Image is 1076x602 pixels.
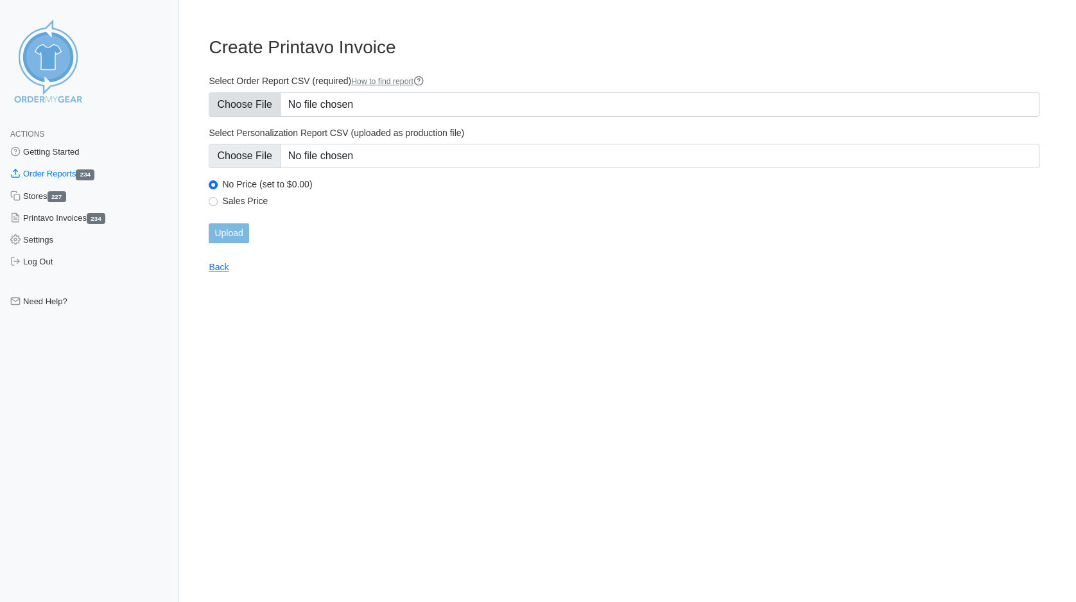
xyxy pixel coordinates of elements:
[209,75,1039,87] label: Select Order Report CSV (required)
[209,262,229,272] a: Back
[209,127,1039,139] label: Select Personalization Report CSV (uploaded as production file)
[209,223,248,243] input: Upload
[222,195,1039,207] label: Sales Price
[10,130,44,139] span: Actions
[76,169,94,180] span: 234
[222,178,1039,190] label: No Price (set to $0.00)
[48,191,66,202] span: 227
[351,77,424,86] a: How to find report
[209,37,1039,58] h3: Create Printavo Invoice
[87,213,105,224] span: 234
